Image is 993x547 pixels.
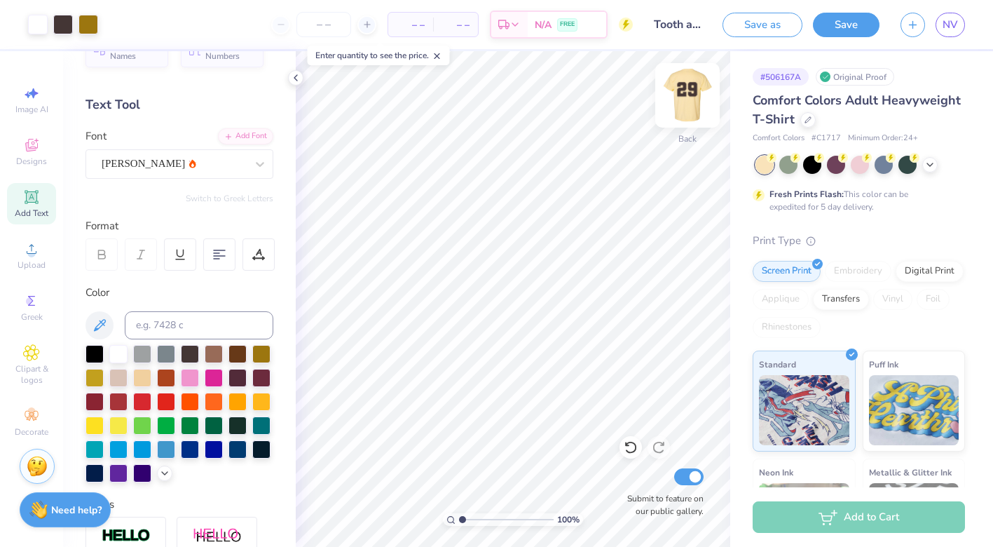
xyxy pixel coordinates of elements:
[193,527,242,545] img: Shadow
[441,18,470,32] span: – –
[659,67,715,123] img: Back
[308,46,450,65] div: Enter quantity to see the price.
[557,513,580,526] span: 100 %
[85,218,275,234] div: Format
[723,13,802,37] button: Save as
[753,289,809,310] div: Applique
[816,68,894,86] div: Original Proof
[769,189,844,200] strong: Fresh Prints Flash:
[397,18,425,32] span: – –
[560,20,575,29] span: FREE
[15,426,48,438] span: Decorate
[848,133,918,144] span: Minimum Order: 24 +
[917,289,950,310] div: Foil
[753,68,809,86] div: # 506167A
[21,311,43,323] span: Greek
[218,128,273,144] div: Add Font
[869,357,898,372] span: Puff Ink
[759,357,796,372] span: Standard
[186,193,273,204] button: Switch to Greek Letters
[813,289,869,310] div: Transfers
[15,104,48,115] span: Image AI
[896,261,964,282] div: Digital Print
[813,13,879,37] button: Save
[7,363,56,386] span: Clipart & logos
[85,285,273,301] div: Color
[535,18,552,32] span: N/A
[85,128,107,144] label: Font
[85,497,273,513] div: Styles
[753,233,965,249] div: Print Type
[759,465,793,480] span: Neon Ink
[102,528,151,544] img: Stroke
[296,12,351,37] input: – –
[936,13,965,37] a: NV
[678,133,697,145] div: Back
[825,261,891,282] div: Embroidery
[753,317,821,338] div: Rhinestones
[869,465,952,480] span: Metallic & Glitter Ink
[873,289,912,310] div: Vinyl
[753,133,804,144] span: Comfort Colors
[110,41,160,61] span: Personalized Names
[643,11,712,39] input: Untitled Design
[619,492,704,518] label: Submit to feature on our public gallery.
[18,259,46,271] span: Upload
[753,92,961,128] span: Comfort Colors Adult Heavyweight T-Shirt
[85,95,273,114] div: Text Tool
[943,17,958,33] span: NV
[769,188,942,213] div: This color can be expedited for 5 day delivery.
[51,504,102,517] strong: Need help?
[811,133,841,144] span: # C1717
[15,208,48,219] span: Add Text
[759,375,849,445] img: Standard
[125,311,273,339] input: e.g. 7428 c
[869,375,959,445] img: Puff Ink
[16,156,47,167] span: Designs
[753,261,821,282] div: Screen Print
[205,41,255,61] span: Personalized Numbers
